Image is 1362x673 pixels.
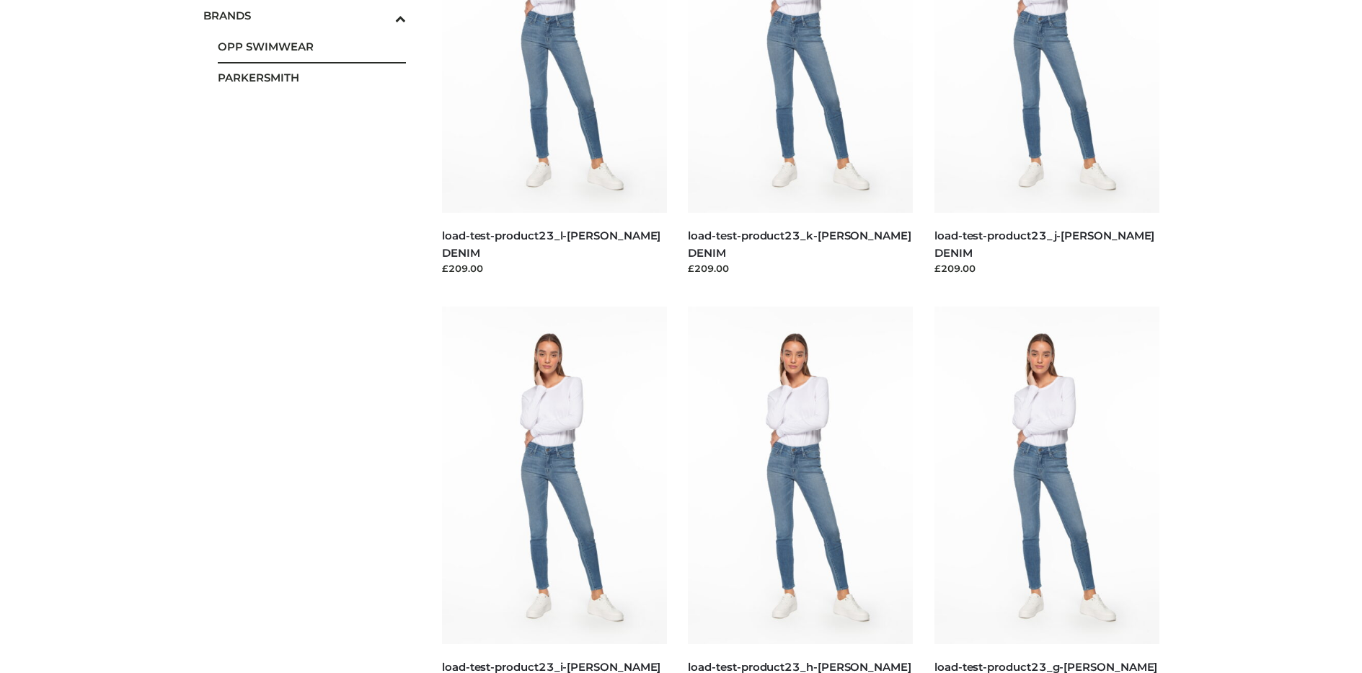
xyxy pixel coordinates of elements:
a: load-test-product23_k-[PERSON_NAME] DENIM [688,229,911,259]
a: load-test-product23_j-[PERSON_NAME] DENIM [934,229,1154,259]
div: £209.00 [688,261,913,276]
a: load-test-product23_l-[PERSON_NAME] DENIM [442,229,660,259]
a: OPP SWIMWEAR [218,31,407,62]
span: PARKERSMITH [218,69,407,86]
span: OPP SWIMWEAR [218,38,407,55]
a: PARKERSMITH [218,62,407,93]
div: £209.00 [442,261,667,276]
span: BRANDS [203,7,407,24]
div: £209.00 [934,261,1159,276]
